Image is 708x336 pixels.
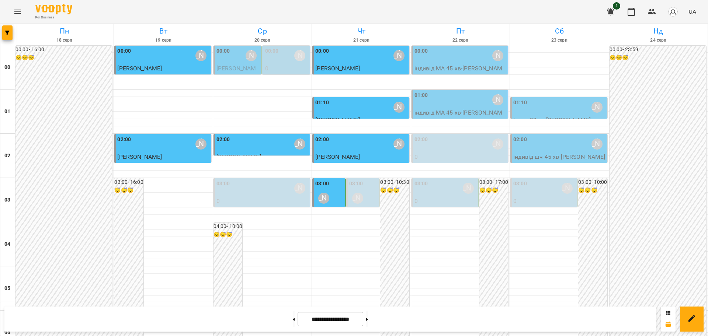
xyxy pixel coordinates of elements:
[414,197,477,206] p: 0
[393,139,405,150] div: Вовк Галина
[246,50,257,61] div: Вовк Галина
[294,139,305,150] div: Вовк Галина
[214,231,242,239] h6: 😴😴😴
[117,161,209,170] p: індивід шч 45 хв
[115,37,211,44] h6: 19 серп
[492,50,503,61] div: Вовк Галина
[414,161,506,179] p: індивід шч 45 хв ([PERSON_NAME])
[315,136,329,144] label: 02:00
[380,178,409,186] h6: 03:00 - 10:30
[513,99,527,107] label: 01:10
[414,180,428,188] label: 03:00
[117,73,209,82] p: індивід МА 45 хв
[294,50,305,61] div: Вовк Галина
[479,186,508,195] h6: 😴😴😴
[315,116,360,123] span: [PERSON_NAME]
[393,50,405,61] div: Вовк Галина
[4,284,10,293] h6: 05
[479,178,508,186] h6: 03:00 - 17:00
[16,25,112,37] h6: Пн
[4,152,10,160] h6: 02
[216,197,308,206] p: 0
[562,183,573,194] div: Вовк Галина
[216,153,261,160] span: [PERSON_NAME]
[115,25,211,37] h6: Вт
[414,91,428,99] label: 01:00
[414,206,477,223] p: індивід шч 45 хв ([PERSON_NAME])
[195,50,206,61] div: Вовк Галина
[668,7,678,17] img: avatar_s.png
[15,54,112,62] h6: 😴😴😴
[513,197,576,206] p: 0
[16,37,112,44] h6: 18 серп
[686,5,699,18] button: UA
[591,102,603,113] div: Вовк Галина
[414,108,506,126] p: індивід МА 45 хв - [PERSON_NAME]
[315,73,407,82] p: індивід МА 45 хв
[35,15,72,20] span: For Business
[393,102,405,113] div: Вовк Галина
[511,37,607,44] h6: 23 серп
[4,108,10,116] h6: 01
[35,4,72,14] img: Voopty Logo
[114,178,143,186] h6: 03:00 - 16:00
[610,46,706,54] h6: 00:00 - 23:59
[349,180,363,188] label: 03:00
[214,25,310,37] h6: Ср
[610,25,707,37] h6: Нд
[315,99,329,107] label: 01:10
[578,178,607,186] h6: 03:00 - 10:00
[492,139,503,150] div: Вовк Галина
[513,153,605,161] p: індивід шч 45 хв - [PERSON_NAME]
[216,206,308,223] p: індивід МА 45 хв ([PERSON_NAME])
[216,180,230,188] label: 03:00
[412,37,509,44] h6: 22 серп
[591,139,603,150] div: Вовк Галина
[265,73,308,99] p: індивід шч 45 хв ([PERSON_NAME])
[613,2,620,10] span: 1
[511,25,607,37] h6: Сб
[610,37,707,44] h6: 24 серп
[352,193,363,204] div: Вовк Галина
[513,206,576,223] p: індивід шч 45 хв ([PERSON_NAME])
[513,116,605,125] p: Індив 30 хв - [PERSON_NAME]
[313,25,409,37] h6: Чт
[513,180,527,188] label: 03:00
[195,139,206,150] div: Вовк Галина
[294,183,305,194] div: Вовк Галина
[315,47,329,55] label: 00:00
[216,65,256,81] span: [PERSON_NAME]
[9,3,27,21] button: Menu
[117,153,162,160] span: [PERSON_NAME]
[117,65,162,72] span: [PERSON_NAME]
[578,186,607,195] h6: 😴😴😴
[414,64,506,81] p: індивід МА 45 хв - [PERSON_NAME]
[414,153,506,161] p: 0
[216,136,230,144] label: 02:00
[513,136,527,144] label: 02:00
[313,37,409,44] h6: 21 серп
[610,54,706,62] h6: 😴😴😴
[412,25,509,37] h6: Пт
[315,180,329,188] label: 03:00
[214,223,242,231] h6: 04:00 - 10:00
[15,46,112,54] h6: 00:00 - 16:00
[380,186,409,195] h6: 😴😴😴
[318,193,329,204] div: Вовк Галина
[315,161,407,170] p: індивід шч 45 хв
[4,240,10,248] h6: 04
[463,183,474,194] div: Вовк Галина
[265,64,308,73] p: 0
[117,47,131,55] label: 00:00
[4,196,10,204] h6: 03
[265,47,279,55] label: 00:00
[4,63,10,71] h6: 00
[315,65,360,72] span: [PERSON_NAME]
[688,8,696,15] span: UA
[414,136,428,144] label: 02:00
[349,207,378,216] p: 0
[315,153,360,160] span: [PERSON_NAME]
[216,47,230,55] label: 00:00
[492,94,503,105] div: Вовк Галина
[214,37,310,44] h6: 20 серп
